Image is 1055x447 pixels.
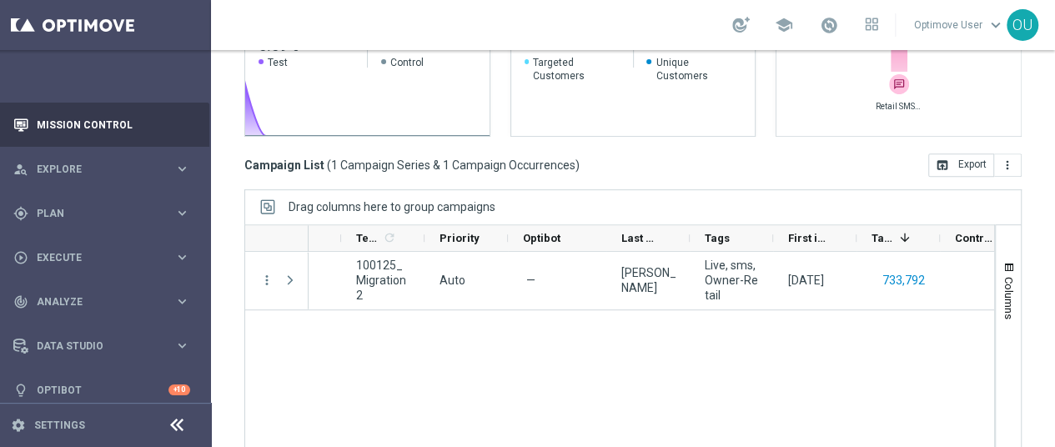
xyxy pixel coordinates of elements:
[889,74,909,94] img: message-text.svg
[13,339,174,354] div: Data Studio
[1001,158,1014,172] i: more_vert
[525,56,620,83] span: Targeted Customers
[259,273,274,288] button: more_vert
[356,258,411,303] span: 100125_Migration2
[705,232,730,244] span: Tags
[37,164,174,174] span: Explore
[289,200,495,213] span: Drag columns here to group campaigns
[928,158,1022,171] multiple-options-button: Export to CSV
[13,250,174,265] div: Execute
[268,56,288,69] span: Test
[646,56,741,83] span: Unique Customers
[13,206,28,221] i: gps_fixed
[13,163,191,176] button: person_search Explore keyboard_arrow_right
[440,232,480,244] span: Priority
[37,341,174,351] span: Data Studio
[289,200,495,213] div: Row Groups
[37,253,174,263] span: Execute
[13,294,28,309] i: track_changes
[987,16,1005,34] span: keyboard_arrow_down
[1002,277,1016,319] span: Columns
[174,338,190,354] i: keyboard_arrow_right
[13,162,28,177] i: person_search
[876,101,922,112] span: Retail SMS marketing
[331,158,575,173] span: 1 Campaign Series & 1 Campaign Occurrences
[13,207,191,220] button: gps_fixed Plan keyboard_arrow_right
[994,153,1022,177] button: more_vert
[1007,9,1038,41] div: OU
[575,158,580,173] span: )
[621,265,676,295] div: Nicole Zern
[526,273,535,288] span: —
[788,273,824,288] div: 01 Oct 2025, Wednesday
[13,250,28,265] i: play_circle_outline
[13,162,174,177] div: Explore
[621,232,661,244] span: Last Modified By
[37,208,174,218] span: Plan
[775,16,793,34] span: school
[872,232,893,244] span: Targeted Customers
[705,258,760,303] span: Live, sms, Owner-Retail
[889,74,909,94] div: Retail SMS marketing
[380,229,396,247] span: Calculate column
[174,294,190,309] i: keyboard_arrow_right
[881,270,927,291] button: 733,792
[955,232,995,244] span: Control Customers
[13,294,174,309] div: Analyze
[37,368,168,412] a: Optibot
[11,418,26,433] i: settings
[523,232,560,244] span: Optibot
[13,295,191,309] button: track_changes Analyze keyboard_arrow_right
[13,368,190,412] div: Optibot
[245,252,309,310] div: Press SPACE to select this row.
[13,339,191,353] button: Data Studio keyboard_arrow_right
[13,103,190,147] div: Mission Control
[936,158,949,172] i: open_in_browser
[440,274,465,287] span: Auto
[788,232,828,244] span: First in Range
[174,205,190,221] i: keyboard_arrow_right
[13,251,191,264] button: play_circle_outline Execute keyboard_arrow_right
[928,153,994,177] button: open_in_browser Export
[13,206,174,221] div: Plan
[244,158,580,173] h3: Campaign List
[13,384,191,397] button: lightbulb Optibot +10
[34,420,85,430] a: Settings
[13,118,191,132] button: Mission Control
[327,158,331,173] span: (
[13,383,28,398] i: lightbulb
[356,232,380,244] span: Templates
[168,384,190,395] div: +10
[174,249,190,265] i: keyboard_arrow_right
[383,231,396,244] i: refresh
[912,13,1007,38] a: Optimove Userkeyboard_arrow_down
[390,56,424,69] span: Control
[37,297,174,307] span: Analyze
[37,103,190,147] a: Mission Control
[174,161,190,177] i: keyboard_arrow_right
